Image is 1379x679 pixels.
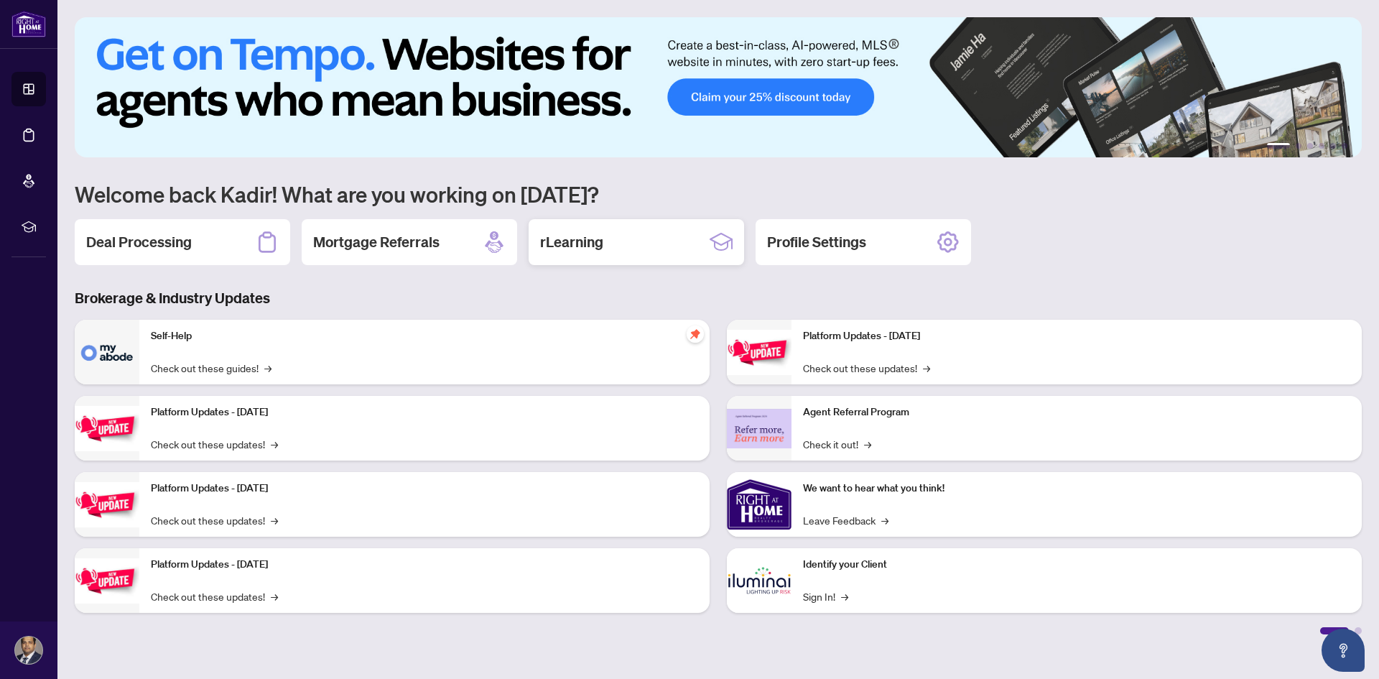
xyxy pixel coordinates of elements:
[803,588,848,604] a: Sign In!→
[75,17,1362,157] img: Slide 0
[264,360,271,376] span: →
[803,512,888,528] a: Leave Feedback→
[687,325,704,343] span: pushpin
[75,558,139,604] img: Platform Updates - July 8, 2025
[727,472,791,537] img: We want to hear what you think!
[271,588,278,604] span: →
[75,288,1362,308] h3: Brokerage & Industry Updates
[271,436,278,452] span: →
[151,512,278,528] a: Check out these updates!→
[864,436,871,452] span: →
[803,405,1350,420] p: Agent Referral Program
[75,482,139,527] img: Platform Updates - July 21, 2025
[540,232,603,252] h2: rLearning
[1267,143,1290,149] button: 1
[1330,143,1336,149] button: 5
[151,436,278,452] a: Check out these updates!→
[151,557,698,573] p: Platform Updates - [DATE]
[841,588,848,604] span: →
[1296,143,1301,149] button: 2
[151,360,271,376] a: Check out these guides!→
[1342,143,1347,149] button: 6
[727,409,791,448] img: Agent Referral Program
[75,180,1362,208] h1: Welcome back Kadir! What are you working on [DATE]?
[803,328,1350,344] p: Platform Updates - [DATE]
[727,548,791,613] img: Identify your Client
[151,481,698,496] p: Platform Updates - [DATE]
[75,320,139,384] img: Self-Help
[803,557,1350,573] p: Identify your Client
[803,481,1350,496] p: We want to hear what you think!
[313,232,440,252] h2: Mortgage Referrals
[151,588,278,604] a: Check out these updates!→
[151,405,698,420] p: Platform Updates - [DATE]
[727,330,791,375] img: Platform Updates - June 23, 2025
[881,512,888,528] span: →
[86,232,192,252] h2: Deal Processing
[15,637,42,664] img: Profile Icon
[271,512,278,528] span: →
[803,436,871,452] a: Check it out!→
[1322,629,1365,672] button: Open asap
[803,360,930,376] a: Check out these updates!→
[1319,143,1324,149] button: 4
[1307,143,1313,149] button: 3
[923,360,930,376] span: →
[75,406,139,451] img: Platform Updates - September 16, 2025
[767,232,866,252] h2: Profile Settings
[11,11,46,37] img: logo
[151,328,698,344] p: Self-Help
